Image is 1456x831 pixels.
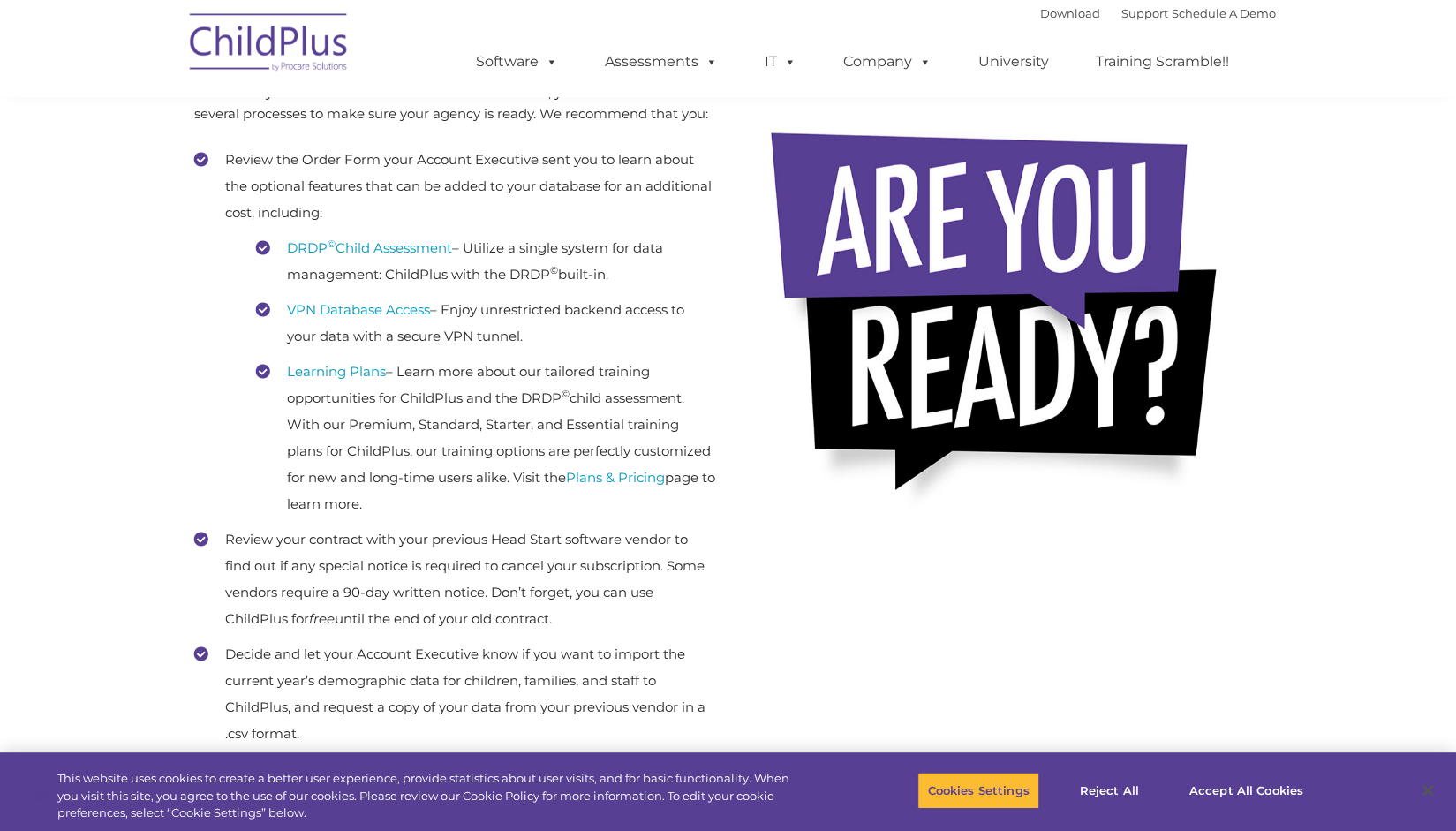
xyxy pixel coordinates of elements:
font: | [1040,6,1276,20]
a: Schedule A Demo [1172,6,1276,20]
button: Close [1408,771,1447,810]
sup: © [550,264,558,276]
a: Training Scramble!! [1078,44,1247,79]
li: – Learn more about our tailored training opportunities for ChildPlus and the DRDP child assessmen... [256,359,715,517]
button: Cookies Settings [917,772,1038,809]
div: This website uses cookies to create a better user experience, provide statistics about user visit... [57,770,801,822]
a: DRDP©Child Assessment [287,239,452,256]
li: – Enjoy unrestricted backend access to your data with a secure VPN tunnel. [256,297,715,350]
li: Review your contract with your previous Head Start software vendor to find out if any special not... [194,526,715,632]
img: ChildPlus by Procare Solutions [181,1,358,89]
a: Support [1121,6,1168,20]
li: Decide and let your Account Executive know if you want to import the current year’s demographic d... [194,641,715,747]
a: Assessments [587,44,736,79]
a: Plans & Pricing [566,469,665,486]
p: As soon as you make the choice to switch to ChildPlus, you’ll need to start several processes to ... [194,82,715,125]
li: – Utilize a single system for data management: ChildPlus with the DRDP built-in. [256,235,715,288]
a: IT [747,44,814,79]
a: Company [826,44,949,79]
a: Learning Plans [287,363,386,380]
sup: © [328,238,336,250]
button: Accept All Cookies [1180,772,1313,809]
a: University [961,44,1067,79]
li: Review the Order Form your Account Executive sent you to learn about the optional features that c... [194,147,715,517]
em: free [309,610,335,627]
sup: © [562,388,570,400]
a: Software [458,44,576,79]
a: VPN Database Access [287,301,430,318]
button: Reject All [1054,772,1165,809]
img: areyouready [755,109,1249,528]
a: Download [1040,6,1100,20]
